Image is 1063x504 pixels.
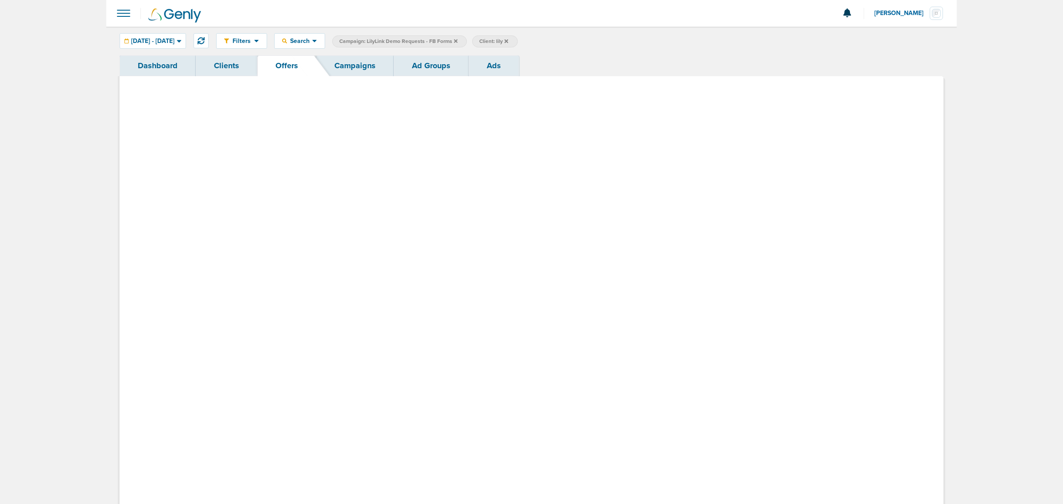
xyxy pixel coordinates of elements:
[394,55,469,76] a: Ad Groups
[287,37,312,45] span: Search
[479,38,508,45] span: Client: lily
[257,55,316,76] a: Offers
[874,10,930,16] span: [PERSON_NAME]
[469,55,519,76] a: Ads
[131,38,175,44] span: [DATE] - [DATE]
[229,37,254,45] span: Filters
[196,55,257,76] a: Clients
[316,55,394,76] a: Campaigns
[120,55,196,76] a: Dashboard
[148,8,201,23] img: Genly
[339,38,458,45] span: Campaign: LilyLink Demo Requests - FB Forms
